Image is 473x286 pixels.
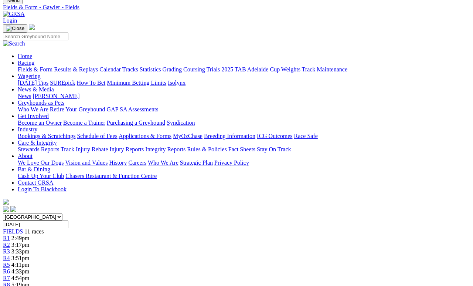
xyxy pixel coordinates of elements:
[294,133,317,139] a: Race Safe
[6,26,24,31] img: Close
[187,146,227,152] a: Rules & Policies
[18,100,64,106] a: Greyhounds as Pets
[3,262,10,268] span: R5
[173,133,203,139] a: MyOzChase
[3,4,470,11] a: Fields & Form - Gawler - Fields
[3,228,23,235] a: FIELDS
[3,242,10,248] a: R2
[18,93,31,99] a: News
[11,262,29,268] span: 4:11pm
[18,133,470,139] div: Industry
[18,146,59,152] a: Stewards Reports
[18,106,470,113] div: Greyhounds as Pets
[24,228,44,235] span: 11 races
[77,133,117,139] a: Schedule of Fees
[107,80,166,86] a: Minimum Betting Limits
[119,133,171,139] a: Applications & Forms
[109,146,144,152] a: Injury Reports
[109,159,127,166] a: History
[3,235,10,241] a: R1
[18,159,64,166] a: We Love Our Dogs
[221,66,280,73] a: 2025 TAB Adelaide Cup
[180,159,213,166] a: Strategic Plan
[3,24,27,33] button: Toggle navigation
[107,120,165,126] a: Purchasing a Greyhound
[11,242,30,248] span: 3:17pm
[18,66,52,73] a: Fields & Form
[65,159,108,166] a: Vision and Values
[3,255,10,261] a: R4
[18,53,32,59] a: Home
[65,173,157,179] a: Chasers Restaurant & Function Centre
[167,120,195,126] a: Syndication
[18,153,33,159] a: About
[18,93,470,100] div: News & Media
[11,248,30,255] span: 3:33pm
[18,159,470,166] div: About
[214,159,249,166] a: Privacy Policy
[148,159,178,166] a: Who We Are
[18,186,67,192] a: Login To Blackbook
[18,120,62,126] a: Become an Owner
[77,80,106,86] a: How To Bet
[168,80,186,86] a: Isolynx
[302,66,347,73] a: Track Maintenance
[3,221,68,228] input: Select date
[145,146,186,152] a: Integrity Reports
[18,133,75,139] a: Bookings & Scratchings
[281,66,300,73] a: Weights
[11,268,30,275] span: 4:33pm
[18,66,470,73] div: Racing
[3,199,9,205] img: logo-grsa-white.png
[3,206,9,212] img: facebook.svg
[183,66,205,73] a: Coursing
[18,120,470,126] div: Get Involved
[18,106,48,112] a: Who We Are
[10,206,16,212] img: twitter.svg
[3,17,17,24] a: Login
[11,235,30,241] span: 2:49pm
[50,106,105,112] a: Retire Your Greyhound
[18,139,57,146] a: Care & Integrity
[18,126,37,132] a: Industry
[18,179,53,186] a: Contact GRSA
[29,24,35,30] img: logo-grsa-white.png
[99,66,121,73] a: Calendar
[54,66,98,73] a: Results & Replays
[257,146,291,152] a: Stay On Track
[18,146,470,153] div: Care & Integrity
[257,133,292,139] a: ICG Outcomes
[122,66,138,73] a: Tracks
[18,60,34,66] a: Racing
[3,268,10,275] a: R6
[228,146,255,152] a: Fact Sheets
[3,248,10,255] a: R3
[206,66,220,73] a: Trials
[140,66,161,73] a: Statistics
[128,159,146,166] a: Careers
[50,80,75,86] a: SUREpick
[18,173,470,179] div: Bar & Dining
[18,86,54,92] a: News & Media
[107,106,159,112] a: GAP SA Assessments
[3,275,10,281] a: R7
[3,11,25,17] img: GRSA
[11,275,30,281] span: 4:54pm
[3,40,25,47] img: Search
[18,166,50,172] a: Bar & Dining
[204,133,255,139] a: Breeding Information
[18,173,64,179] a: Cash Up Your Club
[3,33,68,40] input: Search
[61,146,108,152] a: Track Injury Rebate
[18,113,49,119] a: Get Involved
[163,66,182,73] a: Grading
[11,255,30,261] span: 3:51pm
